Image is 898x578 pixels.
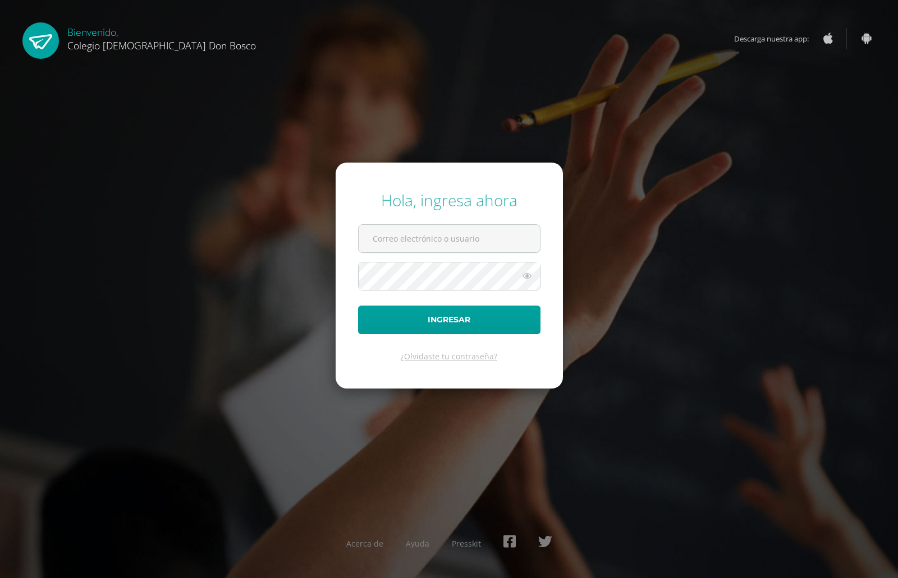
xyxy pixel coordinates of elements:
div: Hola, ingresa ahora [358,189,540,211]
span: Colegio [DEMOGRAPHIC_DATA] Don Bosco [67,39,256,52]
button: Ingresar [358,306,540,334]
a: Presskit [452,538,481,549]
div: Bienvenido, [67,22,256,52]
a: Ayuda [406,538,429,549]
a: ¿Olvidaste tu contraseña? [401,351,497,362]
a: Acerca de [346,538,383,549]
span: Descarga nuestra app: [734,28,820,49]
input: Correo electrónico o usuario [359,225,540,252]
